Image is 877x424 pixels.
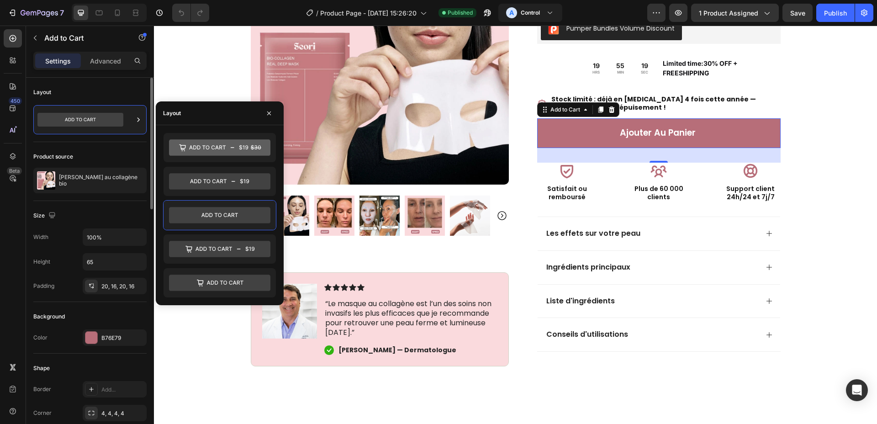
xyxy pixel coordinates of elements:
div: Padding [33,282,54,290]
strong: Stock limité : déjà en [MEDICAL_DATA] 4 fois cette année — commandez avant épuisement ! [397,69,602,86]
div: Open Intercom Messenger [846,379,868,401]
p: SEC [487,44,494,49]
button: Ajouter au panier [383,93,627,122]
div: Publish [824,8,847,18]
div: Shape [33,364,50,372]
div: B76E79 [101,334,144,342]
p: 7 [60,7,64,18]
button: 7 [4,4,68,22]
div: 20, 16, 20, 16 [101,282,144,291]
p: Limited time:30% OFF + FREESHIPPING [509,33,626,52]
span: Published [448,9,473,17]
p: “Le masque au collagène est l’un des soins non invasifs les plus efficaces que je recommande pour... [171,274,343,312]
p: Plus de 60 000 clients [476,159,534,175]
p: A [509,8,514,17]
p: Liste d'ingrédients [392,271,461,281]
input: Auto [83,254,146,270]
p: Satisfait ou remboursé [384,159,442,175]
div: 4, 4, 4, 4 [101,409,144,418]
p: Les effets sur votre peau [392,203,486,213]
button: Save [782,4,813,22]
span: 1 product assigned [699,8,758,18]
div: Size [33,210,58,222]
div: 19 [487,36,494,44]
button: Publish [816,4,855,22]
p: [PERSON_NAME] au collagène bio [59,174,143,187]
p: [PERSON_NAME] — Dermatologue [185,320,302,328]
div: Add to Cart [395,80,428,88]
p: Settings [45,56,71,66]
span: / [316,8,318,18]
h3: Control [521,8,540,17]
div: Width [33,233,48,241]
img: gempages_582655622105793368-293ea91a-47b3-402b-860c-e82bcd3b2768.png [108,258,163,313]
div: Undo/Redo [172,4,209,22]
p: MIN [462,44,470,49]
button: Carousel Next Arrow [343,185,354,196]
p: Advanced [90,56,121,66]
div: 55 [462,36,470,44]
img: product feature img [37,171,55,190]
input: Auto [83,229,146,245]
span: Save [790,9,805,17]
p: Conseils d'utilisations [392,304,474,314]
div: Corner [33,409,52,417]
div: Background [33,313,65,321]
div: Layout [163,109,181,117]
div: Color [33,334,48,342]
div: Border [33,385,51,393]
button: AControl [498,4,562,22]
div: Beta [7,167,22,175]
div: 450 [9,97,22,105]
p: Support client 24h/24 et 7j/7 [568,159,626,175]
span: Product Page - [DATE] 15:26:20 [320,8,417,18]
div: Ajouter au panier [466,102,542,113]
div: Height [33,258,50,266]
div: Add... [101,386,144,394]
p: HRS [438,44,446,49]
p: Ingrédients principaux [392,237,476,247]
div: Layout [33,88,51,96]
img: gempages_582655622105793368-782fd2dd-5318-496e-8422-2f16e01c858a.png [478,398,575,423]
button: 1 product assigned [691,4,779,22]
div: Product source [33,153,73,161]
iframe: Design area [154,26,877,424]
div: 19 [438,36,446,44]
p: Add to Cart [44,32,122,43]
